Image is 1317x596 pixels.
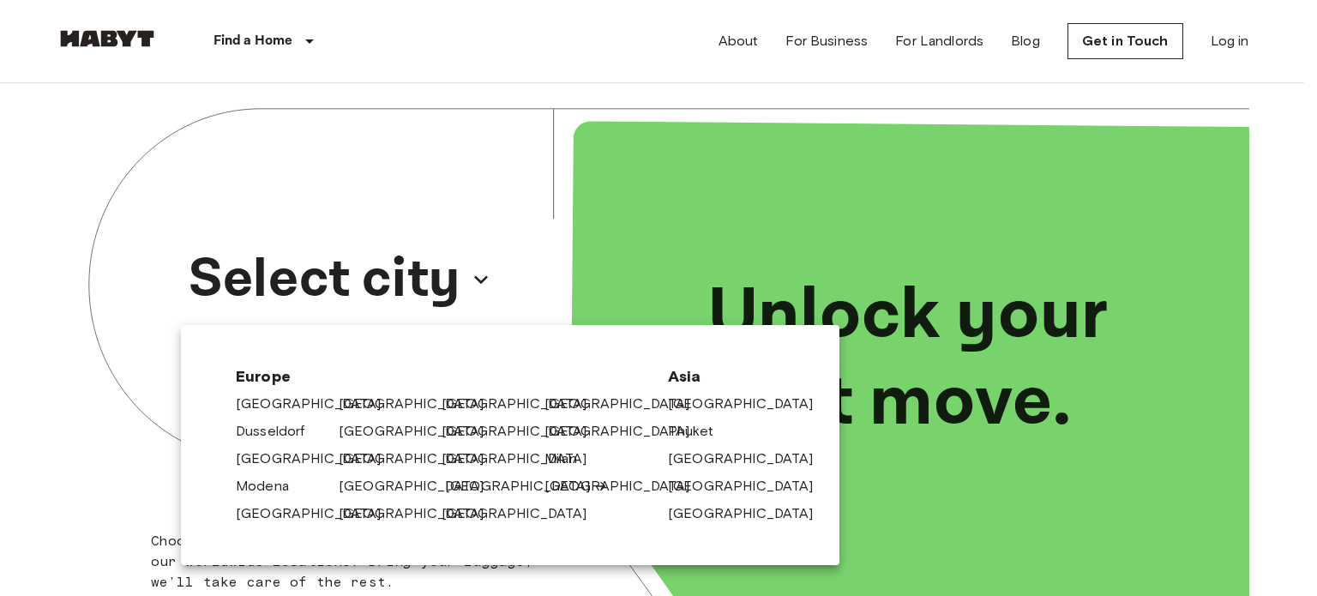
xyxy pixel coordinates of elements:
a: Milan [544,449,594,469]
a: [GEOGRAPHIC_DATA] [339,394,502,414]
a: [GEOGRAPHIC_DATA] [668,449,831,469]
a: [GEOGRAPHIC_DATA] [236,394,399,414]
a: [GEOGRAPHIC_DATA] [668,503,831,524]
a: [GEOGRAPHIC_DATA] [544,394,707,414]
a: [GEOGRAPHIC_DATA] [544,421,707,442]
a: [GEOGRAPHIC_DATA] [445,476,608,497]
a: [GEOGRAPHIC_DATA] [339,449,502,469]
a: [GEOGRAPHIC_DATA] [236,449,399,469]
a: [GEOGRAPHIC_DATA] [544,476,707,497]
span: Asia [668,366,785,387]
a: Dusseldorf [236,421,322,442]
a: [GEOGRAPHIC_DATA] [668,394,831,414]
a: [GEOGRAPHIC_DATA] [339,421,502,442]
a: Modena [236,476,306,497]
a: [GEOGRAPHIC_DATA] [236,503,399,524]
a: [GEOGRAPHIC_DATA] [442,394,604,414]
a: [GEOGRAPHIC_DATA] [668,476,831,497]
a: Phuket [668,421,731,442]
span: Europe [236,366,640,387]
a: [GEOGRAPHIC_DATA] [339,503,502,524]
a: [GEOGRAPHIC_DATA] [339,476,502,497]
a: [GEOGRAPHIC_DATA] [442,449,604,469]
a: [GEOGRAPHIC_DATA] [442,421,604,442]
a: [GEOGRAPHIC_DATA] [442,503,604,524]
